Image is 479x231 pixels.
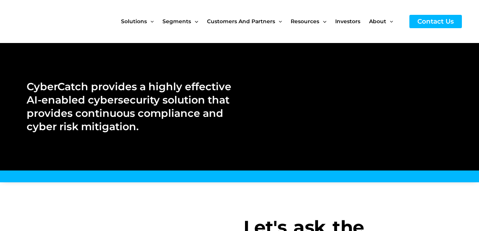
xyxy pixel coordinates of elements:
span: Menu Toggle [147,5,154,37]
span: Segments [162,5,191,37]
span: About [369,5,386,37]
span: Menu Toggle [275,5,282,37]
span: Menu Toggle [319,5,326,37]
span: Resources [291,5,319,37]
nav: Site Navigation: New Main Menu [121,5,402,37]
span: Menu Toggle [191,5,198,37]
h2: CyberCatch provides a highly effective AI-enabled cybersecurity solution that provides continuous... [27,80,232,133]
span: Menu Toggle [386,5,393,37]
a: Investors [335,5,369,37]
span: Solutions [121,5,147,37]
span: Investors [335,5,360,37]
a: Contact Us [409,15,462,28]
span: Customers and Partners [207,5,275,37]
img: CyberCatch [13,6,105,37]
